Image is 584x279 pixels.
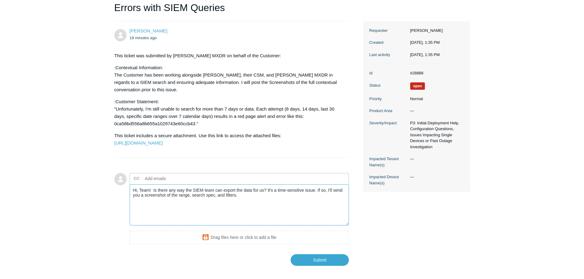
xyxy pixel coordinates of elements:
[130,28,167,33] span: Adam Dominguez
[369,52,407,58] dt: Last activity
[143,174,208,183] input: Add emails
[369,28,407,34] dt: Requester
[291,254,349,266] input: Submit
[130,36,157,40] time: 10/13/2025, 13:35
[407,70,464,76] dd: #28888
[369,108,407,114] dt: Product Area
[369,96,407,102] dt: Priority
[410,40,440,45] time: 10/13/2025, 13:35
[407,120,464,150] dd: P3: Initial Deployment Help, Configuration Questions, Issues Impacting Single Devices or Past Out...
[369,156,407,168] dt: Impacted Tenant Name(s)
[114,132,343,147] p: This ticket includes a secure attachment. Use this link to access the attached files:
[410,52,440,57] time: 10/13/2025, 13:35
[369,40,407,46] dt: Created
[407,156,464,162] dd: —
[369,70,407,76] dt: Id
[114,98,343,127] p: :Customer Statement: "Unfortunately, I'm still unable to search for more than 7 days or data. Eac...
[369,120,407,126] dt: Severity/Impact
[114,140,163,145] a: [URL][DOMAIN_NAME]
[407,28,464,34] dd: [PERSON_NAME]
[114,64,343,93] p: :Contextual Information: The Customer has been working alongside [PERSON_NAME], their CSM, and [P...
[114,0,349,21] h1: Errors with SIEM Queries
[407,108,464,114] dd: —
[134,174,139,183] label: CC
[407,174,464,180] dd: —
[114,52,343,59] p: This ticket was submitted by [PERSON_NAME] MXDR on behalf of the Customer:
[130,28,167,33] a: [PERSON_NAME]
[407,96,464,102] dd: Normal
[369,174,407,186] dt: Impacted Device Name(s)
[410,82,425,90] span: We are working on a response for you
[130,184,349,226] textarea: Add your reply
[369,82,407,89] dt: Status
